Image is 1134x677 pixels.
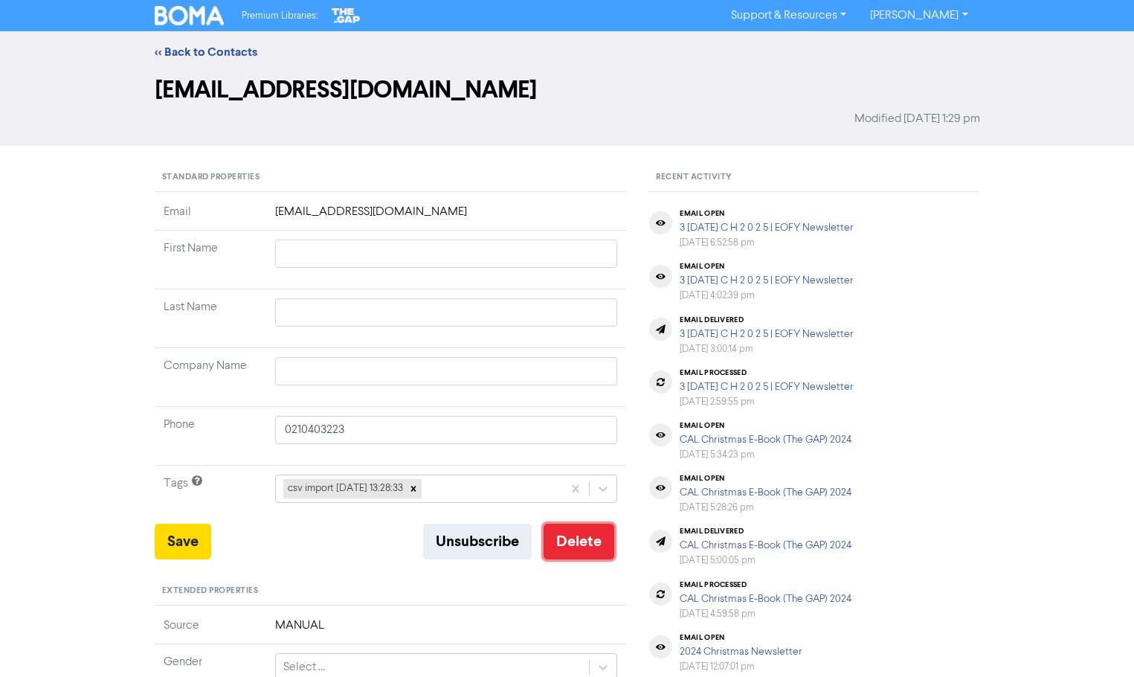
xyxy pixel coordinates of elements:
[680,554,851,568] div: [DATE] 5:00:05 pm
[155,289,266,348] td: Last Name
[155,577,627,606] div: Extended Properties
[423,524,532,559] button: Unsubscribe
[680,527,851,536] div: email delivered
[680,342,854,356] div: [DATE] 3:00:14 pm
[680,368,854,377] div: email processed
[283,479,405,498] div: csv import [DATE] 13:28:33
[680,209,854,218] div: email open
[680,236,854,250] div: [DATE] 6:52:58 pm
[680,382,854,392] a: 3 [DATE] C H 2 0 2 5 | EOFY Newsletter
[680,594,851,604] a: CAL Christmas E-Book (The GAP) 2024
[854,110,980,128] span: Modified [DATE] 1:29 pm
[155,164,627,192] div: Standard Properties
[155,6,225,25] img: BOMA Logo
[680,434,851,445] a: CAL Christmas E-Book (The GAP) 2024
[680,607,851,621] div: [DATE] 4:59:58 pm
[155,524,211,559] button: Save
[329,6,362,25] img: The Gap
[858,4,979,28] a: [PERSON_NAME]
[1060,606,1134,677] iframe: Chat Widget
[155,76,980,104] h2: [EMAIL_ADDRESS][DOMAIN_NAME]
[680,289,854,303] div: [DATE] 4:02:39 pm
[680,222,854,233] a: 3 [DATE] C H 2 0 2 5 | EOFY Newsletter
[648,164,979,192] div: Recent Activity
[155,617,266,644] td: Source
[680,262,854,271] div: email open
[155,203,266,231] td: Email
[155,45,257,60] a: << Back to Contacts
[155,348,266,407] td: Company Name
[680,487,851,498] a: CAL Christmas E-Book (The GAP) 2024
[680,421,851,430] div: email open
[680,474,851,483] div: email open
[680,646,802,657] a: 2024 Christmas Newsletter
[680,501,851,515] div: [DATE] 5:28:26 pm
[680,580,851,589] div: email processed
[266,203,627,231] td: [EMAIL_ADDRESS][DOMAIN_NAME]
[680,540,851,551] a: CAL Christmas E-Book (The GAP) 2024
[680,633,802,642] div: email open
[680,329,854,339] a: 3 [DATE] C H 2 0 2 5 | EOFY Newsletter
[680,275,854,286] a: 3 [DATE] C H 2 0 2 5 | EOFY Newsletter
[283,658,325,676] div: Select ...
[680,448,851,462] div: [DATE] 5:34:23 pm
[680,315,854,324] div: email delivered
[719,4,858,28] a: Support & Resources
[155,231,266,289] td: First Name
[242,11,318,21] span: Premium Libraries:
[544,524,614,559] button: Delete
[266,617,627,644] td: MANUAL
[680,660,802,674] div: [DATE] 12:07:01 pm
[155,466,266,524] td: Tags
[680,395,854,409] div: [DATE] 2:59:55 pm
[155,407,266,466] td: Phone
